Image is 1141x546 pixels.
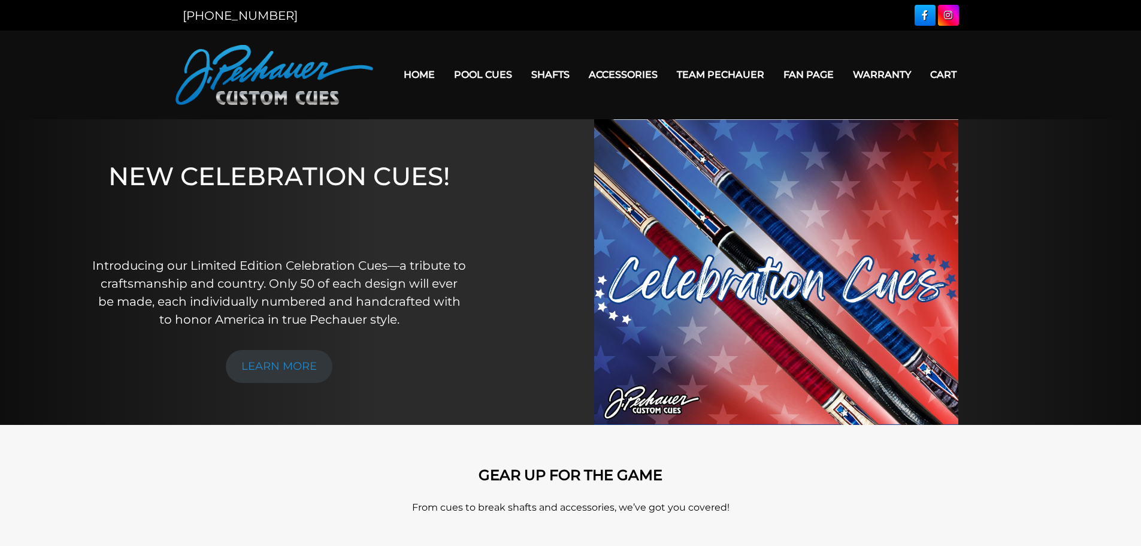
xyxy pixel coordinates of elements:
a: Pool Cues [444,59,522,90]
a: Team Pechauer [667,59,774,90]
strong: GEAR UP FOR THE GAME [479,466,662,484]
a: Fan Page [774,59,843,90]
a: Accessories [579,59,667,90]
a: [PHONE_NUMBER] [183,8,298,23]
a: Shafts [522,59,579,90]
p: From cues to break shafts and accessories, we’ve got you covered! [229,500,912,515]
img: Pechauer Custom Cues [175,45,373,105]
a: Home [394,59,444,90]
h1: NEW CELEBRATION CUES! [92,161,467,240]
a: Cart [921,59,966,90]
a: Warranty [843,59,921,90]
a: LEARN MORE [226,350,332,383]
p: Introducing our Limited Edition Celebration Cues—a tribute to craftsmanship and country. Only 50 ... [92,257,467,328]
